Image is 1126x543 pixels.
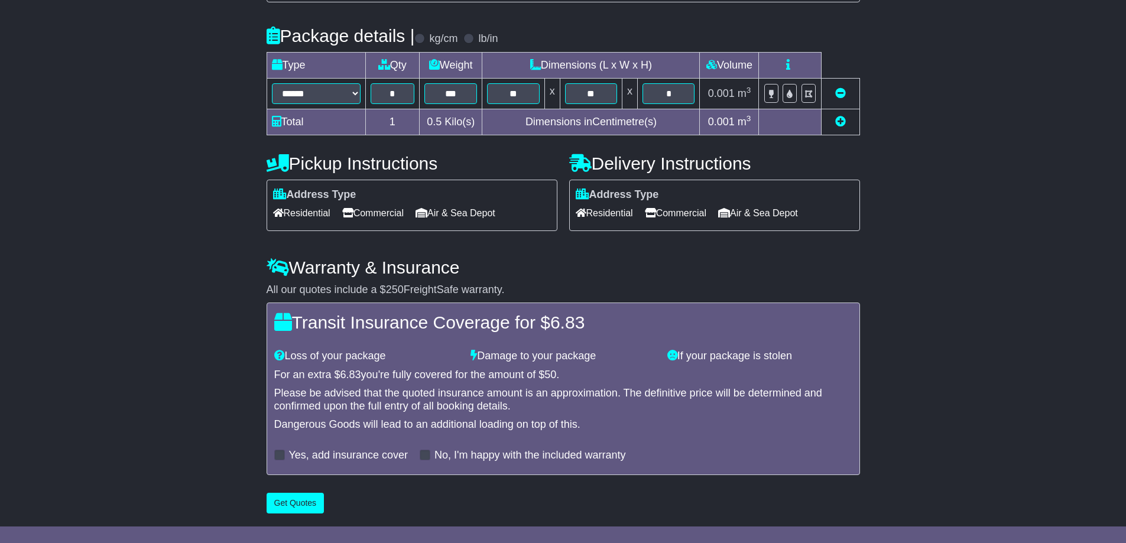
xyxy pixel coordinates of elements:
[747,114,751,123] sup: 3
[386,284,404,295] span: 250
[274,387,852,412] div: Please be advised that the quoted insurance amount is an approximation. The definitive price will...
[429,32,457,45] label: kg/cm
[427,116,442,128] span: 0.5
[289,449,408,462] label: Yes, add insurance cover
[738,87,751,99] span: m
[365,52,420,78] td: Qty
[465,350,661,363] div: Damage to your package
[267,493,325,513] button: Get Quotes
[738,116,751,128] span: m
[342,204,404,222] span: Commercial
[268,350,465,363] div: Loss of your package
[718,204,798,222] span: Air & Sea Depot
[708,87,735,99] span: 0.001
[267,109,365,135] td: Total
[365,109,420,135] td: 1
[482,109,700,135] td: Dimensions in Centimetre(s)
[267,26,415,45] h4: Package details |
[550,313,585,332] span: 6.83
[576,204,633,222] span: Residential
[622,78,638,109] td: x
[835,116,846,128] a: Add new item
[835,87,846,99] a: Remove this item
[267,52,365,78] td: Type
[700,52,759,78] td: Volume
[576,188,659,201] label: Address Type
[569,154,860,173] h4: Delivery Instructions
[273,204,330,222] span: Residential
[645,204,706,222] span: Commercial
[420,52,482,78] td: Weight
[273,188,356,201] label: Address Type
[267,154,557,173] h4: Pickup Instructions
[416,204,495,222] span: Air & Sea Depot
[420,109,482,135] td: Kilo(s)
[267,258,860,277] h4: Warranty & Insurance
[661,350,858,363] div: If your package is stolen
[274,418,852,431] div: Dangerous Goods will lead to an additional loading on top of this.
[478,32,498,45] label: lb/in
[544,369,556,381] span: 50
[340,369,361,381] span: 6.83
[434,449,626,462] label: No, I'm happy with the included warranty
[708,116,735,128] span: 0.001
[747,86,751,95] sup: 3
[274,313,852,332] h4: Transit Insurance Coverage for $
[544,78,560,109] td: x
[267,284,860,297] div: All our quotes include a $ FreightSafe warranty.
[274,369,852,382] div: For an extra $ you're fully covered for the amount of $ .
[482,52,700,78] td: Dimensions (L x W x H)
